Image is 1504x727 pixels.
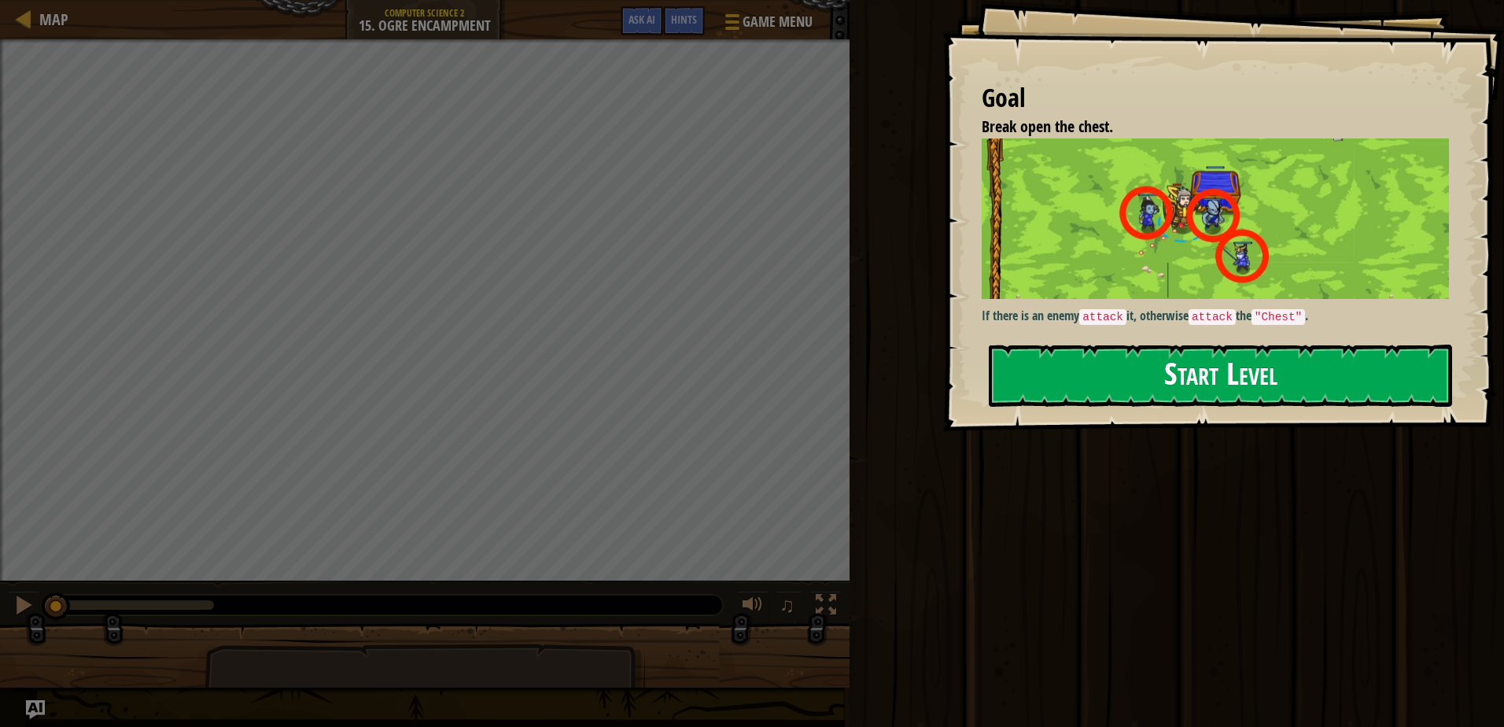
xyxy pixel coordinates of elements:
button: Toggle fullscreen [810,591,842,623]
button: Ask AI [621,6,663,35]
p: If there is an enemy it, otherwise the . [982,307,1461,326]
button: Ctrl + P: Pause [8,591,39,623]
button: Ask AI [26,700,45,719]
button: Game Menu [713,6,822,43]
span: Map [39,9,68,30]
span: Ask AI [629,12,655,27]
button: ♫ [776,591,803,623]
span: ♫ [780,593,795,617]
button: Start Level [989,345,1452,407]
span: Hints [671,12,697,27]
code: "Chest" [1251,309,1305,325]
div: Goal [982,80,1449,116]
span: Break open the chest. [982,116,1113,137]
code: attack [1189,309,1236,325]
button: Adjust volume [737,591,769,623]
li: Break open the chest. [962,116,1445,138]
img: Ogre encampment [982,138,1461,299]
a: Map [31,9,68,30]
code: attack [1079,309,1126,325]
span: Game Menu [743,12,813,32]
